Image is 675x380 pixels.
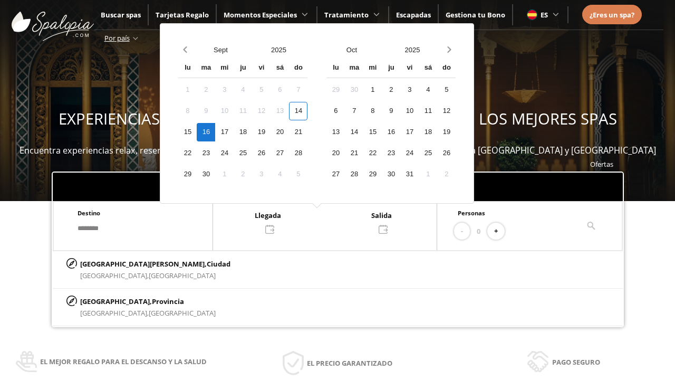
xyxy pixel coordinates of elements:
div: 3 [215,81,234,99]
button: Open months overlay [321,41,382,59]
div: 3 [400,81,419,99]
span: EXPERIENCIAS WELLNESS PARA REGALAR Y DISFRUTAR EN LOS MEJORES SPAS [59,108,617,129]
div: 1 [363,81,382,99]
a: Tarjetas Regalo [156,10,209,20]
div: 31 [400,165,419,184]
div: 10 [400,102,419,120]
span: ¿Eres un spa? [590,10,634,20]
p: [GEOGRAPHIC_DATA][PERSON_NAME], [80,258,230,270]
div: do [437,59,456,78]
div: 27 [326,165,345,184]
div: 5 [289,165,307,184]
div: 23 [382,144,400,163]
div: ma [197,59,215,78]
div: 20 [271,123,289,141]
a: Ofertas [590,159,613,169]
div: 26 [252,144,271,163]
div: 6 [271,81,289,99]
span: [GEOGRAPHIC_DATA] [149,271,216,280]
div: 16 [197,123,215,141]
div: 30 [197,165,215,184]
div: 23 [197,144,215,163]
div: 28 [345,165,363,184]
div: 9 [197,102,215,120]
div: 19 [437,123,456,141]
div: 30 [345,81,363,99]
div: 29 [363,165,382,184]
span: Ciudad [207,259,230,269]
span: Por país [104,33,130,43]
button: Open months overlay [191,41,249,59]
div: 8 [178,102,197,120]
div: 5 [437,81,456,99]
div: 12 [437,102,456,120]
div: 20 [326,144,345,163]
div: 4 [419,81,437,99]
div: 27 [271,144,289,163]
div: Calendar days [178,81,307,184]
div: 30 [382,165,400,184]
div: Calendar wrapper [178,59,307,184]
span: Escapadas [396,10,431,20]
button: Next month [442,41,456,59]
div: sá [271,59,289,78]
p: [GEOGRAPHIC_DATA], [80,296,216,307]
div: 19 [252,123,271,141]
div: 1 [215,165,234,184]
span: 0 [477,225,480,237]
span: [GEOGRAPHIC_DATA], [80,271,149,280]
button: Open years overlay [382,41,442,59]
div: 2 [382,81,400,99]
div: ju [382,59,400,78]
a: Buscar spas [101,10,141,20]
div: 14 [345,123,363,141]
div: 4 [271,165,289,184]
span: Personas [458,209,485,217]
div: 3 [252,165,271,184]
button: Previous month [178,41,191,59]
div: 18 [419,123,437,141]
span: Provincia [152,297,184,306]
div: mi [363,59,382,78]
div: do [289,59,307,78]
div: vi [400,59,419,78]
div: 12 [252,102,271,120]
div: lu [326,59,345,78]
span: El precio garantizado [307,357,392,369]
button: + [487,223,505,240]
span: El mejor regalo para el descanso y la salud [40,356,207,367]
div: 5 [252,81,271,99]
div: mi [215,59,234,78]
div: 2 [437,165,456,184]
div: 26 [437,144,456,163]
div: 14 [289,102,307,120]
div: 18 [234,123,252,141]
div: 16 [382,123,400,141]
div: 11 [419,102,437,120]
div: lu [178,59,197,78]
div: 28 [289,144,307,163]
div: 21 [289,123,307,141]
button: Open years overlay [249,41,307,59]
div: 22 [178,144,197,163]
div: 17 [215,123,234,141]
div: 7 [289,81,307,99]
div: 4 [234,81,252,99]
div: 25 [419,144,437,163]
span: Encuentra experiencias relax, reserva bonos spas y escapadas wellness para disfrutar en más de 40... [20,145,656,156]
div: 25 [234,144,252,163]
div: 29 [178,165,197,184]
div: vi [252,59,271,78]
div: 21 [345,144,363,163]
span: [GEOGRAPHIC_DATA] [149,308,216,318]
div: 24 [400,144,419,163]
a: Gestiona tu Bono [446,10,505,20]
img: ImgLogoSpalopia.BvClDcEz.svg [12,1,94,41]
div: 2 [234,165,252,184]
div: sá [419,59,437,78]
div: 15 [363,123,382,141]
